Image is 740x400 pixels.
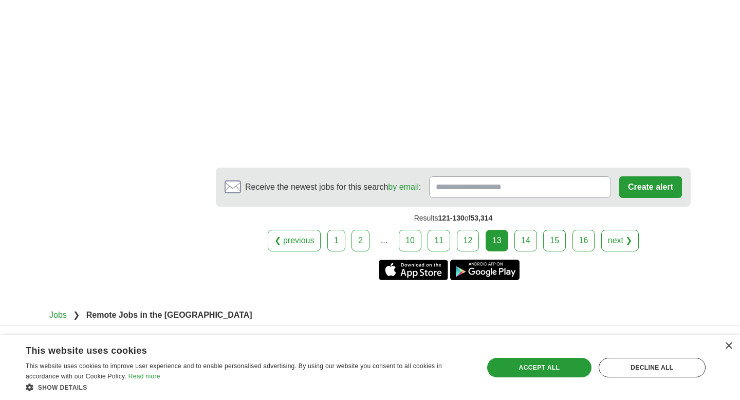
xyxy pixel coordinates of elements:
[599,358,706,377] div: Decline all
[486,230,508,251] div: 13
[388,183,419,191] a: by email
[543,230,566,251] a: 15
[327,230,345,251] a: 1
[38,384,87,391] span: Show details
[601,230,639,251] a: next ❯
[572,230,595,251] a: 16
[725,342,732,350] div: Close
[26,341,445,357] div: This website uses cookies
[514,230,537,251] a: 14
[428,230,450,251] a: 11
[73,311,80,319] span: ❯
[351,230,369,251] a: 2
[26,362,442,380] span: This website uses cookies to improve user experience and to enable personalised advertising. By u...
[374,230,395,251] div: ...
[216,207,691,230] div: Results of
[379,260,448,280] a: Get the iPhone app
[268,230,321,251] a: ❮ previous
[399,230,421,251] a: 10
[619,176,682,198] button: Create alert
[457,230,479,251] a: 12
[438,214,464,222] span: 121-130
[128,373,160,380] a: Read more, opens a new window
[450,260,520,280] a: Get the Android app
[86,311,252,319] strong: Remote Jobs in the [GEOGRAPHIC_DATA]
[26,382,470,392] div: Show details
[245,181,421,193] span: Receive the newest jobs for this search :
[470,214,492,222] span: 53,314
[49,311,67,319] a: Jobs
[487,358,591,377] div: Accept all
